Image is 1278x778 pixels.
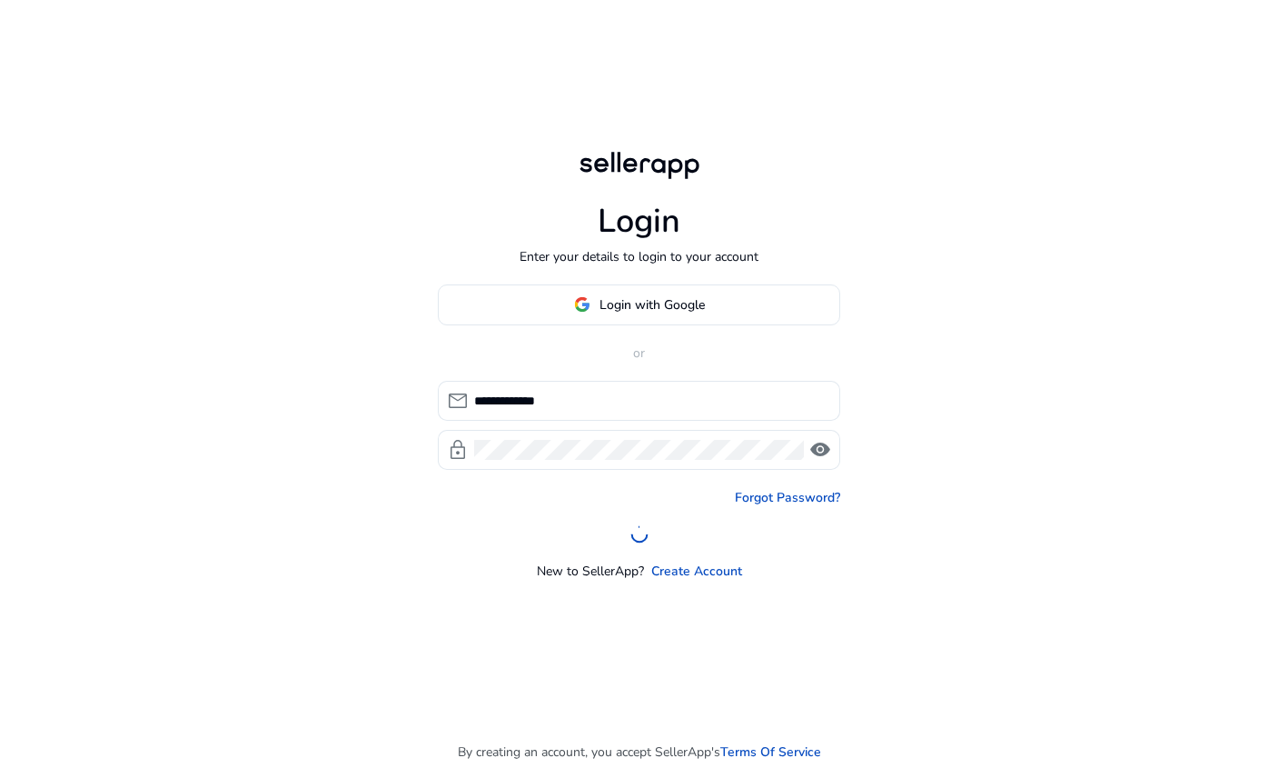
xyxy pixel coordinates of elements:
[809,439,831,461] span: visibility
[447,439,469,461] span: lock
[520,247,758,266] p: Enter your details to login to your account
[599,295,705,314] span: Login with Google
[537,562,644,581] p: New to SellerApp?
[438,284,840,325] button: Login with Google
[720,743,821,762] a: Terms Of Service
[735,488,840,507] a: Forgot Password?
[447,390,469,412] span: mail
[598,202,680,241] h1: Login
[438,344,840,363] p: or
[574,296,590,313] img: google-logo.svg
[651,562,742,581] a: Create Account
